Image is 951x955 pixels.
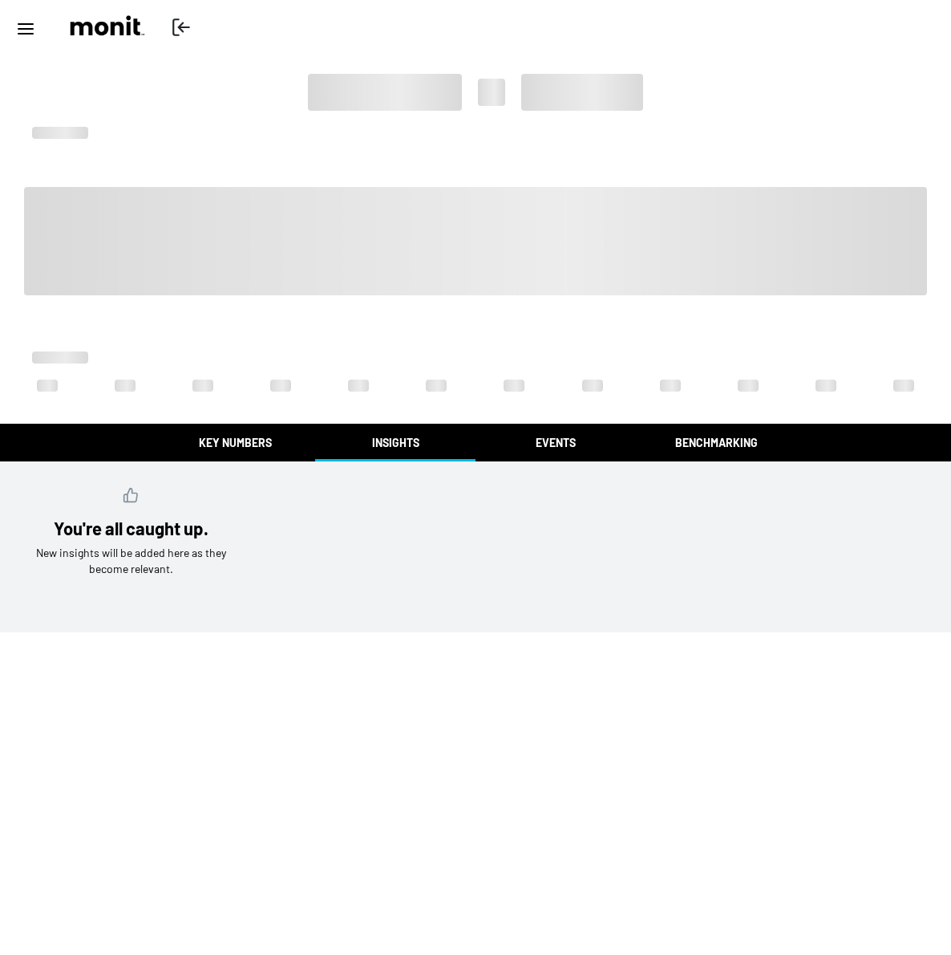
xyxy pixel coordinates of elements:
[34,545,227,576] p: New insights will be added here as they become relevant.
[67,14,147,39] img: logo
[34,518,227,538] h4: You're all caught up.
[155,424,315,461] button: Key Numbers
[315,424,475,461] button: Insights
[475,424,636,461] button: Events
[16,19,35,39] svg: Menu
[636,424,796,461] button: Benchmarking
